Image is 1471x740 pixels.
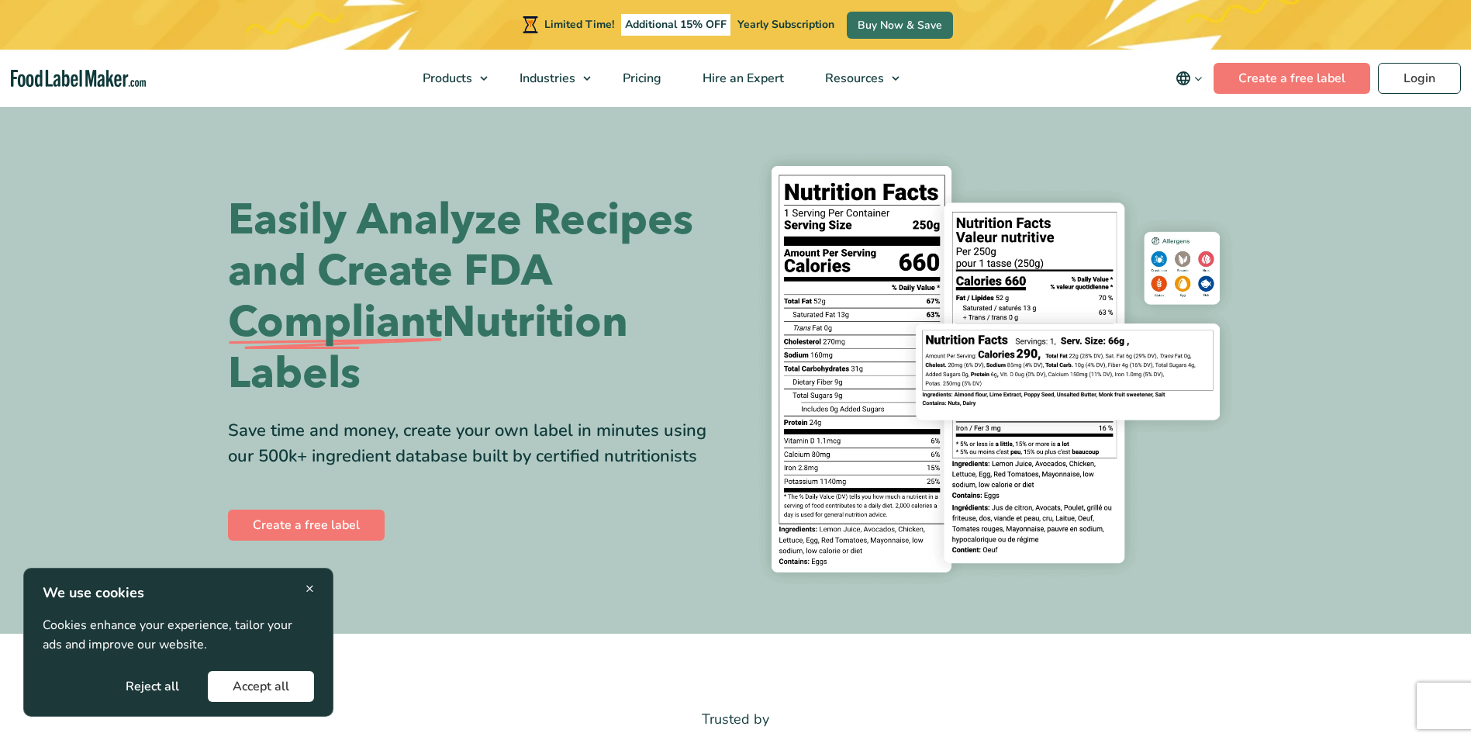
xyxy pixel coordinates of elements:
[208,671,314,702] button: Accept all
[603,50,679,107] a: Pricing
[621,14,730,36] span: Additional 15% OFF
[515,70,577,87] span: Industries
[43,616,314,655] p: Cookies enhance your experience, tailor your ads and improve our website.
[228,510,385,541] a: Create a free label
[101,671,204,702] button: Reject all
[682,50,801,107] a: Hire an Expert
[737,17,834,32] span: Yearly Subscription
[418,70,474,87] span: Products
[618,70,663,87] span: Pricing
[544,17,614,32] span: Limited Time!
[1214,63,1370,94] a: Create a free label
[306,578,314,599] span: ×
[698,70,786,87] span: Hire an Expert
[820,70,886,87] span: Resources
[228,418,724,469] div: Save time and money, create your own label in minutes using our 500k+ ingredient database built b...
[228,195,724,399] h1: Easily Analyze Recipes and Create FDA Nutrition Labels
[402,50,496,107] a: Products
[1378,63,1461,94] a: Login
[499,50,599,107] a: Industries
[805,50,907,107] a: Resources
[847,12,953,39] a: Buy Now & Save
[43,583,144,602] strong: We use cookies
[228,708,1244,731] p: Trusted by
[228,297,442,348] span: Compliant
